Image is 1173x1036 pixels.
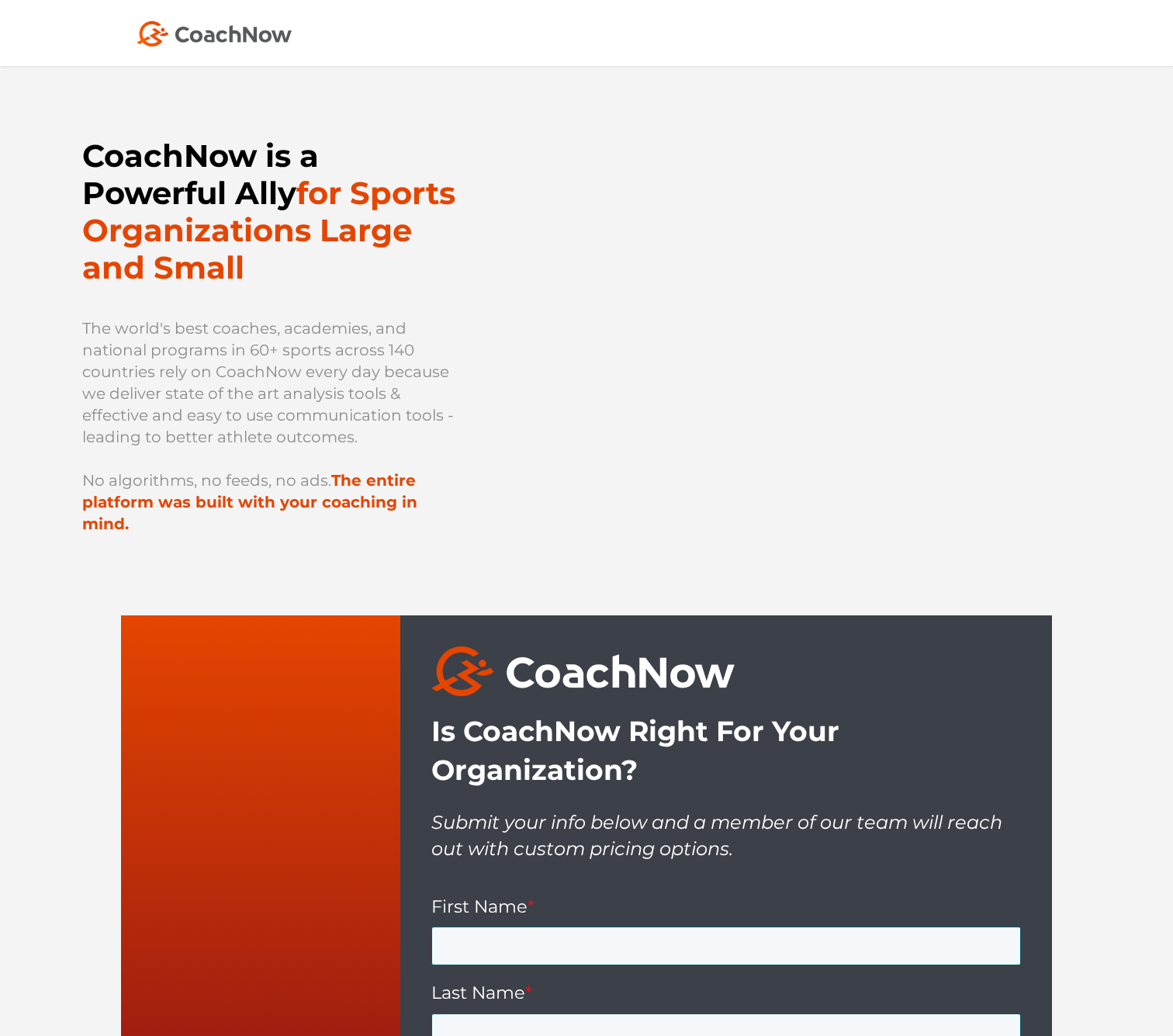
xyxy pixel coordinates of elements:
[82,317,464,535] p: The world's best coaches, academies, and national programs in 60+ sports across 140 countries rel...
[431,811,1002,860] span: Submit your info below and a member of our team will reach out with custom pricing options.
[431,982,525,1003] span: Last Name
[431,646,735,696] img: CoachNow Logo
[431,896,528,917] span: First Name
[137,21,292,47] img: Coach Now
[526,166,1091,489] iframe: YouTube video player
[82,471,417,533] span: The entire platform was built with your coaching in mind.
[431,714,839,787] strong: Is CoachNow Right For Your Organization?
